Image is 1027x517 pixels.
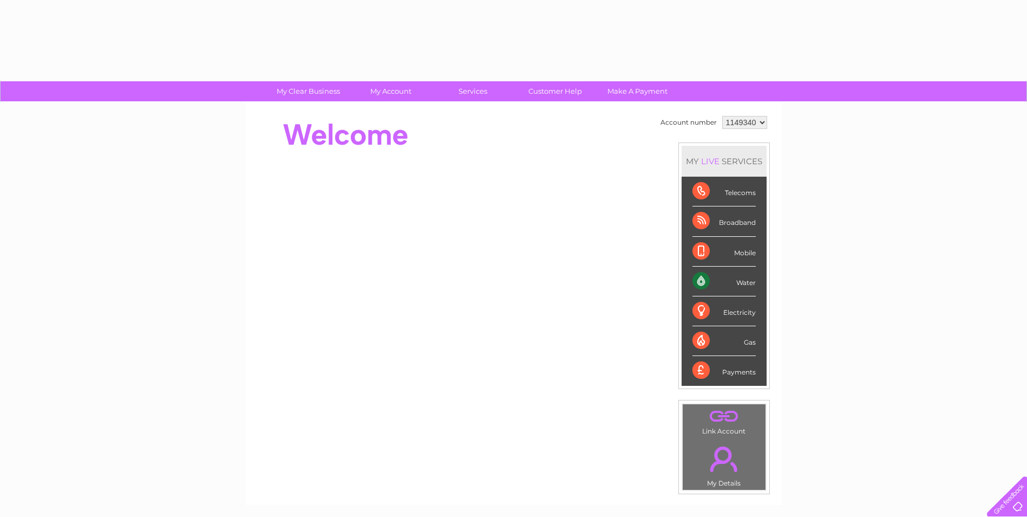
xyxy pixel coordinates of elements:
div: Gas [692,326,756,356]
a: . [685,407,763,426]
div: MY SERVICES [682,146,767,177]
td: My Details [682,437,766,490]
div: LIVE [699,156,722,166]
a: My Clear Business [264,81,353,101]
a: . [685,440,763,478]
div: Electricity [692,296,756,326]
a: Make A Payment [593,81,682,101]
a: Customer Help [511,81,600,101]
a: Services [428,81,518,101]
a: My Account [346,81,435,101]
div: Payments [692,356,756,385]
div: Water [692,267,756,296]
div: Broadband [692,206,756,236]
td: Account number [658,113,719,132]
td: Link Account [682,404,766,438]
div: Telecoms [692,177,756,206]
div: Mobile [692,237,756,267]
